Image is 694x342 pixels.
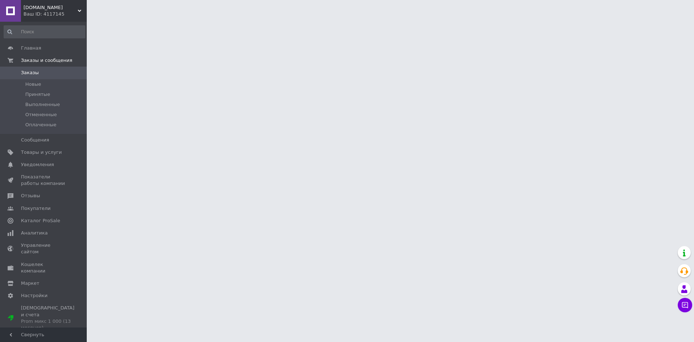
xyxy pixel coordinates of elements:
span: Оплаченные [25,122,56,128]
span: Аналитика [21,230,48,236]
span: Заказы [21,69,39,76]
span: Выполненные [25,101,60,108]
span: Кошелек компании [21,261,67,274]
div: Prom микс 1 000 (13 месяцев) [21,318,74,331]
span: [DEMOGRAPHIC_DATA] и счета [21,305,74,331]
span: Каталог ProSale [21,218,60,224]
span: Маркет [21,280,39,287]
span: Заказы и сообщения [21,57,72,64]
div: Ваш ID: 4117145 [23,11,87,17]
span: Отмененные [25,111,57,118]
span: Сообщения [21,137,49,143]
span: Управление сайтом [21,242,67,255]
input: Поиск [4,25,85,38]
span: Покупатели [21,205,51,212]
span: Настройки [21,292,47,299]
span: Уведомления [21,161,54,168]
span: Отзывы [21,193,40,199]
span: MirageHookah.shop [23,4,78,11]
span: Товары и услуги [21,149,62,156]
span: Показатели работы компании [21,174,67,187]
span: Главная [21,45,41,51]
span: Новые [25,81,41,88]
button: Чат с покупателем [678,298,692,312]
span: Принятые [25,91,50,98]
